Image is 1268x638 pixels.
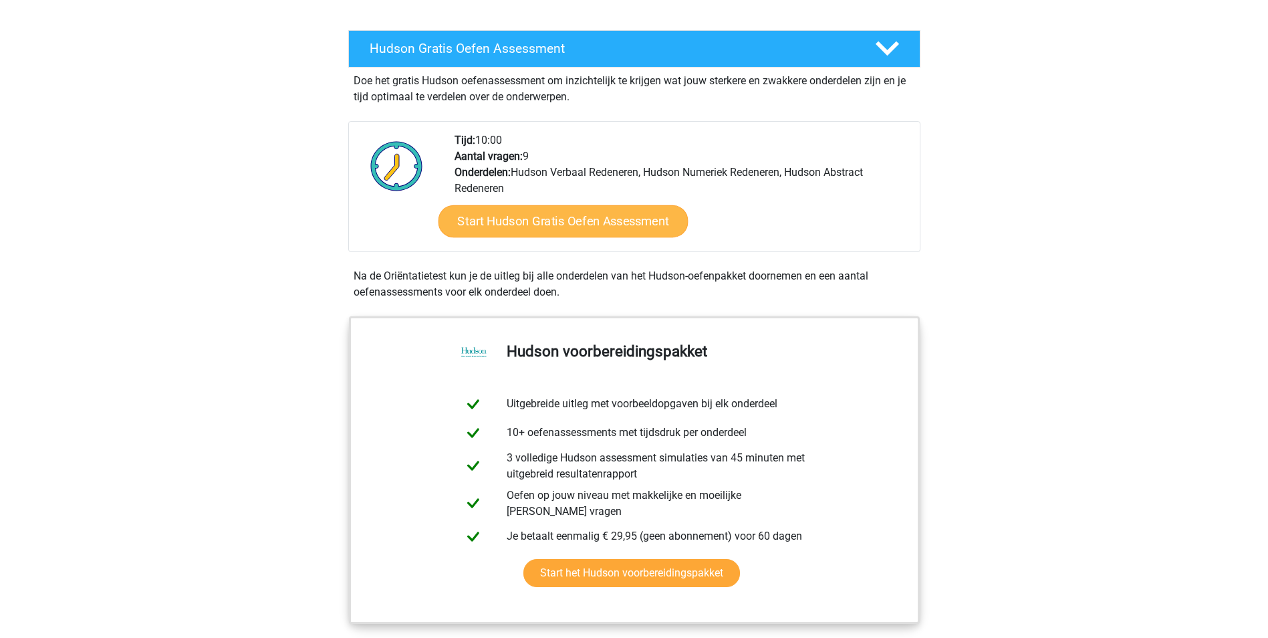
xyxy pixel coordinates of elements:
[348,68,920,105] div: Doe het gratis Hudson oefenassessment om inzichtelijk te krijgen wat jouw sterkere en zwakkere on...
[343,30,926,68] a: Hudson Gratis Oefen Assessment
[370,41,854,56] h4: Hudson Gratis Oefen Assessment
[455,166,511,179] b: Onderdelen:
[455,134,475,146] b: Tijd:
[348,268,920,300] div: Na de Oriëntatietest kun je de uitleg bij alle onderdelen van het Hudson-oefenpakket doornemen en...
[455,150,523,163] b: Aantal vragen:
[523,559,740,587] a: Start het Hudson voorbereidingspakket
[445,132,919,251] div: 10:00 9 Hudson Verbaal Redeneren, Hudson Numeriek Redeneren, Hudson Abstract Redeneren
[363,132,430,199] img: Klok
[438,205,688,237] a: Start Hudson Gratis Oefen Assessment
